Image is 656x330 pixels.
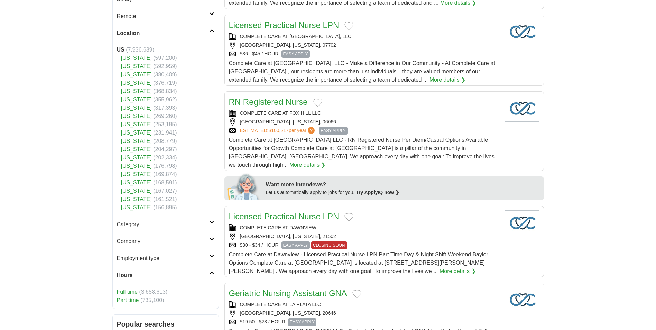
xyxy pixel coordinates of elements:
[153,105,177,111] span: (317,393)
[121,121,152,127] a: [US_STATE]
[153,97,177,102] span: (355,962)
[229,251,488,274] span: Complete Care at Dawnview - Licensed Practical Nurse LPN Part Time Day & Night Shift Weekend Bayl...
[229,233,499,240] div: [GEOGRAPHIC_DATA], [US_STATE], 21502
[121,188,152,194] a: [US_STATE]
[113,233,219,250] a: Company
[153,113,177,119] span: (269,260)
[229,42,499,49] div: [GEOGRAPHIC_DATA], [US_STATE], 07702
[153,88,177,94] span: (368,834)
[121,55,152,61] a: [US_STATE]
[121,163,152,169] a: [US_STATE]
[121,204,152,210] a: [US_STATE]
[117,254,209,263] h2: Employment type
[113,250,219,267] a: Employment type
[140,297,164,303] span: (735,100)
[229,60,495,83] span: Complete Care at [GEOGRAPHIC_DATA], LLC - Make a Difference in Our Community - At Complete Care a...
[311,241,347,249] span: CLOSING SOON
[121,171,152,177] a: [US_STATE]
[121,63,152,69] a: [US_STATE]
[153,63,177,69] span: (592,959)
[229,20,339,30] a: Licensed Practical Nurse LPN
[229,97,308,107] a: RN Registered Nurse
[229,50,499,58] div: $36 - $45 / HOUR
[429,76,466,84] a: More details ❯
[153,171,177,177] span: (169,874)
[153,130,177,136] span: (231,941)
[121,80,152,86] a: [US_STATE]
[240,127,316,135] a: ESTIMATED:$100,217per year?
[113,25,219,42] a: Location
[319,127,347,135] span: EASY APPLY
[113,216,219,233] a: Category
[121,155,152,161] a: [US_STATE]
[121,72,152,77] a: [US_STATE]
[344,213,353,221] button: Add to favorite jobs
[117,220,209,229] h2: Category
[289,161,326,169] a: More details ❯
[153,196,177,202] span: (161,521)
[153,55,177,61] span: (597,200)
[229,110,499,117] div: COMPLETE CARE AT FOX HILL LLC
[505,287,539,313] img: Company logo
[281,241,310,249] span: EASY APPLY
[352,290,361,298] button: Add to favorite jobs
[153,188,177,194] span: (167,027)
[153,180,177,185] span: (168,591)
[229,33,499,40] div: COMPLETE CARE AT [GEOGRAPHIC_DATA], LLC
[117,237,209,246] h2: Company
[229,212,339,221] a: Licensed Practical Nurse LPN
[268,128,288,133] span: $100,217
[121,138,152,144] a: [US_STATE]
[117,47,124,53] strong: US
[121,146,152,152] a: [US_STATE]
[121,105,152,111] a: [US_STATE]
[117,319,214,329] h2: Popular searches
[153,155,177,161] span: (202,334)
[229,310,499,317] div: [GEOGRAPHIC_DATA], [US_STATE], 20646
[139,289,167,295] span: (3,658,613)
[121,180,152,185] a: [US_STATE]
[153,204,177,210] span: (156,895)
[505,96,539,122] img: Company logo
[121,130,152,136] a: [US_STATE]
[356,190,399,195] a: Try ApplyIQ now ❯
[117,297,139,303] a: Part time
[121,196,152,202] a: [US_STATE]
[153,163,177,169] span: (176,798)
[344,22,353,30] button: Add to favorite jobs
[113,267,219,284] a: Hours
[266,189,540,196] div: Let us automatically apply to jobs for you.
[121,97,152,102] a: [US_STATE]
[308,127,315,134] span: ?
[117,271,209,279] h2: Hours
[229,301,499,308] div: COMPLETE CARE AT LA PLATA LLC
[153,80,177,86] span: (376,719)
[288,318,316,326] span: EASY APPLY
[229,224,499,231] div: COMPLETE CARE AT DAWNVIEW
[229,137,495,168] span: Complete Care at [GEOGRAPHIC_DATA] LLC - RN Registered Nurse Per Diem/Casual Options Available Op...
[126,47,154,53] span: (7,936,689)
[153,121,177,127] span: (253,185)
[440,267,476,275] a: More details ❯
[281,50,310,58] span: EASY APPLY
[227,173,261,200] img: apply-iq-scientist.png
[117,12,209,20] h2: Remote
[121,88,152,94] a: [US_STATE]
[113,8,219,25] a: Remote
[153,146,177,152] span: (204,297)
[153,72,177,77] span: (380,409)
[153,138,177,144] span: (208,779)
[117,289,138,295] a: Full time
[229,318,499,326] div: $19.50 - $23 / HOUR
[266,181,540,189] div: Want more interviews?
[313,99,322,107] button: Add to favorite jobs
[229,288,347,298] a: Geriatric Nursing Assistant GNA
[121,113,152,119] a: [US_STATE]
[505,210,539,236] img: Company logo
[505,19,539,45] img: Company logo
[229,241,499,249] div: $30 - $34 / HOUR
[117,29,209,37] h2: Location
[229,118,499,126] div: [GEOGRAPHIC_DATA], [US_STATE], 06066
